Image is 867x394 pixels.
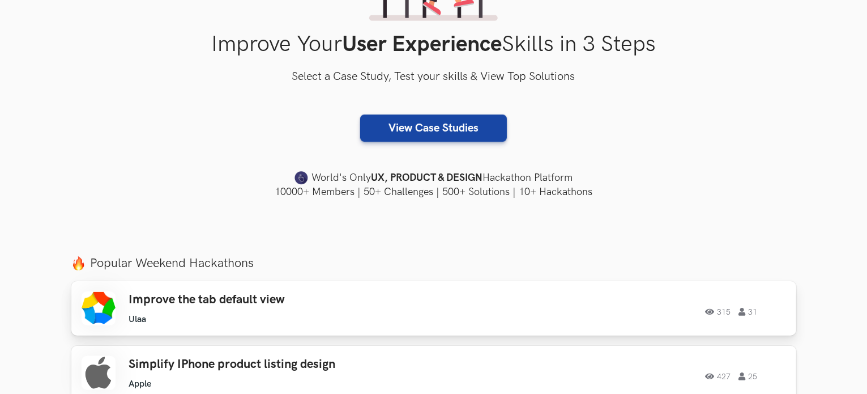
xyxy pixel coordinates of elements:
li: Apple [129,379,152,389]
span: 31 [739,308,758,316]
img: fire.png [71,256,86,270]
h3: Improve the tab default view [129,293,451,307]
h1: Improve Your Skills in 3 Steps [71,31,796,58]
span: 427 [706,372,731,380]
a: View Case Studies [360,115,507,142]
label: Popular Weekend Hackathons [71,256,796,271]
h3: Simplify IPhone product listing design [129,357,451,372]
a: Improve the tab default view Ulaa 315 31 [71,281,796,336]
li: Ulaa [129,314,147,325]
h4: World's Only Hackathon Platform [71,170,796,186]
span: 25 [739,372,758,380]
h4: 10000+ Members | 50+ Challenges | 500+ Solutions | 10+ Hackathons [71,185,796,199]
span: 315 [706,308,731,316]
strong: UX, PRODUCT & DESIGN [371,170,482,186]
h3: Select a Case Study, Test your skills & View Top Solutions [71,68,796,86]
strong: User Experience [342,31,502,58]
img: uxhack-favicon-image.png [294,171,308,185]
